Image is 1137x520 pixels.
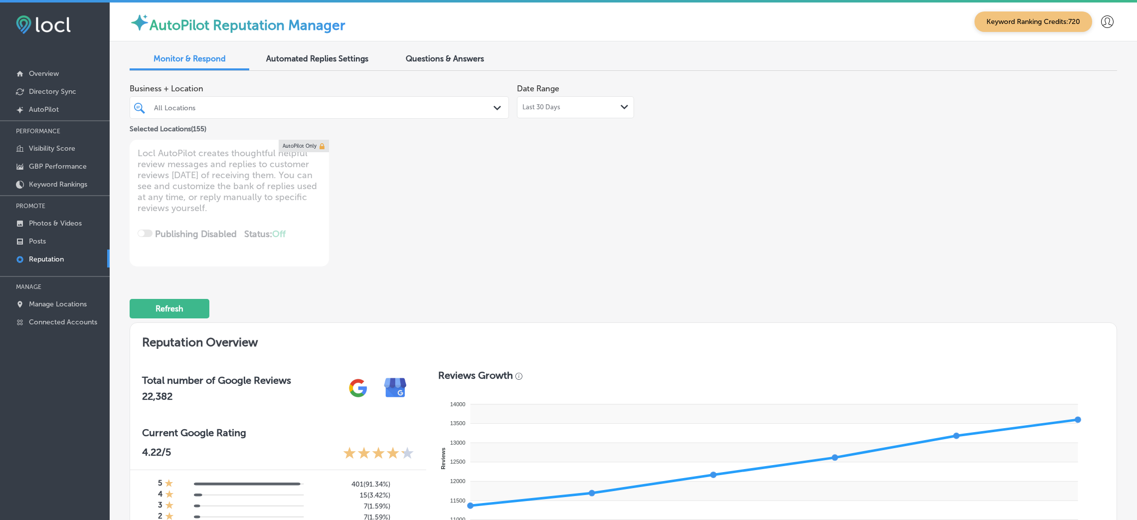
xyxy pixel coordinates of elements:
[312,491,390,500] h5: 15 ( 3.42% )
[130,12,150,32] img: autopilot-icon
[522,103,560,111] span: Last 30 Days
[266,54,368,63] span: Automated Replies Settings
[164,479,173,490] div: 1 Star
[440,448,446,470] text: Reviews
[406,54,484,63] span: Questions & Answers
[450,459,466,465] tspan: 12500
[29,237,46,246] p: Posts
[450,401,466,407] tspan: 14000
[517,84,559,93] label: Date Range
[438,369,513,381] h3: Reviews Growth
[16,15,71,34] img: fda3e92497d09a02dc62c9cd864e3231.png
[29,219,82,228] p: Photos & Videos
[142,427,414,439] h3: Current Google Rating
[158,490,162,501] h4: 4
[130,121,206,133] p: Selected Locations ( 155 )
[130,84,509,93] span: Business + Location
[450,440,466,446] tspan: 13000
[154,54,226,63] span: Monitor & Respond
[29,87,76,96] p: Directory Sync
[165,490,174,501] div: 1 Star
[165,501,174,512] div: 1 Star
[158,479,162,490] h4: 5
[29,144,75,153] p: Visibility Score
[29,180,87,189] p: Keyword Rankings
[29,105,59,114] p: AutoPilot
[450,498,466,504] tspan: 11500
[450,478,466,484] tspan: 12000
[312,502,390,511] h5: 7 ( 1.59% )
[29,255,64,263] p: Reputation
[450,420,466,426] tspan: 13500
[29,300,87,308] p: Manage Locations
[312,480,390,489] h5: 401 ( 91.34% )
[142,390,291,402] h2: 22,382
[142,446,171,462] p: 4.22 /5
[975,11,1092,32] span: Keyword Ranking Credits: 720
[343,446,414,462] div: 4.22 Stars
[130,323,1117,357] h2: Reputation Overview
[130,299,209,318] button: Refresh
[377,369,414,407] img: e7ababfa220611ac49bdb491a11684a6.png
[158,501,162,512] h4: 3
[154,103,494,112] div: All Locations
[29,69,59,78] p: Overview
[29,318,97,326] p: Connected Accounts
[339,369,377,407] img: gPZS+5FD6qPJAAAAABJRU5ErkJggg==
[150,17,345,33] label: AutoPilot Reputation Manager
[142,374,291,386] h3: Total number of Google Reviews
[29,162,87,171] p: GBP Performance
